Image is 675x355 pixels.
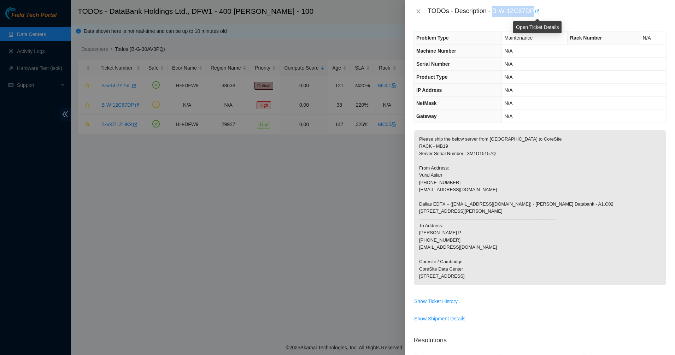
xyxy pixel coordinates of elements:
span: Gateway [416,113,437,119]
span: Problem Type [416,35,449,41]
span: N/A [504,87,512,93]
button: Close [413,8,423,15]
span: N/A [504,61,512,67]
span: N/A [504,100,512,106]
div: TODOs - Description - B-W-12C67DP [428,6,667,17]
span: N/A [504,113,512,119]
span: close [416,8,421,14]
span: Serial Number [416,61,450,67]
span: Maintenance [504,35,533,41]
button: Show Shipment Details [414,313,466,324]
span: IP Address [416,87,442,93]
span: Show Ticket History [414,297,458,305]
span: Machine Number [416,48,456,54]
button: Show Ticket History [414,296,458,307]
span: N/A [643,35,651,41]
span: Rack Number [570,35,602,41]
div: Open Ticket Details [513,21,562,33]
span: N/A [504,48,512,54]
span: N/A [504,74,512,80]
span: Show Shipment Details [414,315,465,323]
span: NetMask [416,100,437,106]
span: Product Type [416,74,447,80]
p: Resolutions [413,330,667,345]
p: Please ship the below server from [GEOGRAPHIC_DATA] to CoreSite RACK - MB19 Server Serial Number ... [414,130,666,285]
